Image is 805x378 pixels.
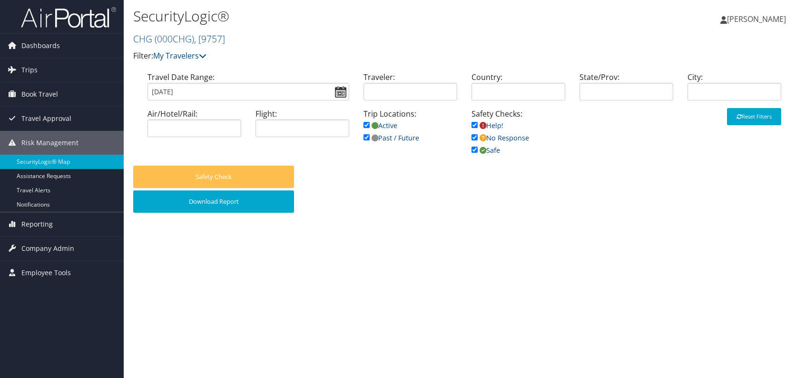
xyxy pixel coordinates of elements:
[680,71,788,108] div: City:
[21,82,58,106] span: Book Travel
[572,71,680,108] div: State/Prov:
[471,146,500,155] a: Safe
[21,237,74,260] span: Company Admin
[21,212,53,236] span: Reporting
[356,71,464,108] div: Traveler:
[21,6,116,29] img: airportal-logo.png
[133,50,575,62] p: Filter:
[363,133,419,142] a: Past / Future
[155,32,194,45] span: ( 000CHG )
[464,108,572,166] div: Safety Checks:
[140,108,248,145] div: Air/Hotel/Rail:
[133,6,575,26] h1: SecurityLogic®
[720,5,795,33] a: [PERSON_NAME]
[21,34,60,58] span: Dashboards
[471,133,529,142] a: No Response
[21,261,71,285] span: Employee Tools
[727,108,781,125] button: Reset Filters
[133,190,294,213] button: Download Report
[464,71,572,108] div: Country:
[248,108,356,145] div: Flight:
[140,71,356,108] div: Travel Date Range:
[21,58,38,82] span: Trips
[363,121,397,130] a: Active
[21,107,71,130] span: Travel Approval
[356,108,464,153] div: Trip Locations:
[727,14,786,24] span: [PERSON_NAME]
[153,50,206,61] a: My Travelers
[471,121,503,130] a: Help!
[133,32,225,45] a: CHG
[133,166,294,188] button: Safety Check
[21,131,79,155] span: Risk Management
[194,32,225,45] span: , [ 9757 ]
